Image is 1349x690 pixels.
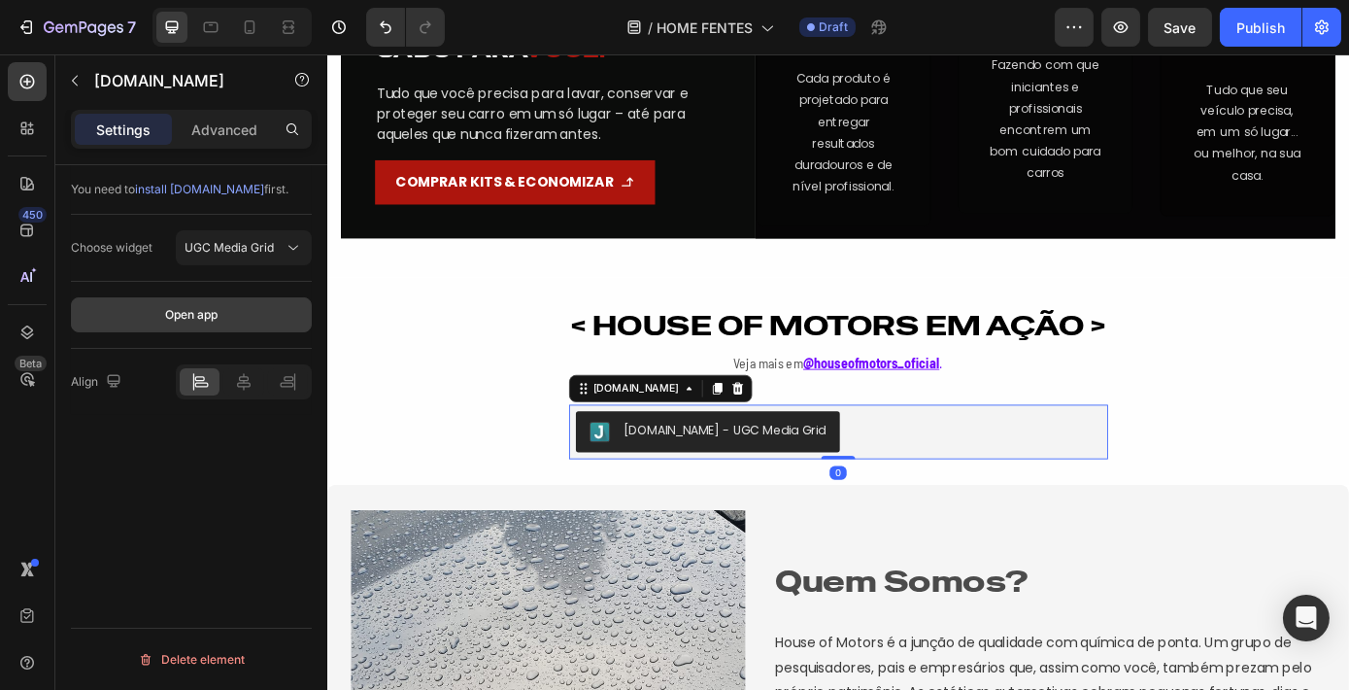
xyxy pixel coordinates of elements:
div: Align [71,369,125,396]
div: Beta [15,356,47,371]
div: [DOMAIN_NAME] - UGC Media Grid [338,419,569,439]
p: Tudo que seu veículo precisa, em um só lugar... ou melhor, na sua casa. [984,28,1115,151]
div: Open Intercom Messenger [1283,595,1330,641]
p: Advanced [191,120,257,140]
div: Publish [1236,17,1285,38]
div: 450 [18,207,47,223]
div: [DOMAIN_NAME] [300,372,405,390]
div: Undo/Redo [366,8,445,47]
span: HOME FENTES [657,17,753,38]
button: Save [1148,8,1212,47]
div: You need to first. [71,181,312,198]
div: Choose widget [71,239,152,257]
button: Publish [1220,8,1301,47]
div: 0 [573,469,592,485]
span: . [698,342,702,361]
p: Veja mais em [278,338,889,366]
h2: Quem Somos? [508,574,1138,630]
button: Open app [71,297,312,332]
span: Save [1164,19,1197,36]
a: @houseofmotors_oficial [543,342,698,361]
img: Judgeme.png [299,419,322,442]
button: Delete element [71,644,312,675]
span: Draft [819,18,848,36]
span: UGC Media Grid [185,240,274,255]
button: Judge.me - UGC Media Grid [284,407,585,454]
span: / [648,17,653,38]
p: Settings [96,120,151,140]
div: Delete element [138,648,245,672]
button: UGC Media Grid [176,230,312,265]
p: Judge.me [94,69,259,92]
p: 7 [127,16,136,39]
span: install [DOMAIN_NAME] [135,182,264,196]
div: Open app [165,306,218,324]
h2: < HOUSE OF MOTORS EM AÇÃO > [276,284,891,336]
button: 7 [8,8,145,47]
